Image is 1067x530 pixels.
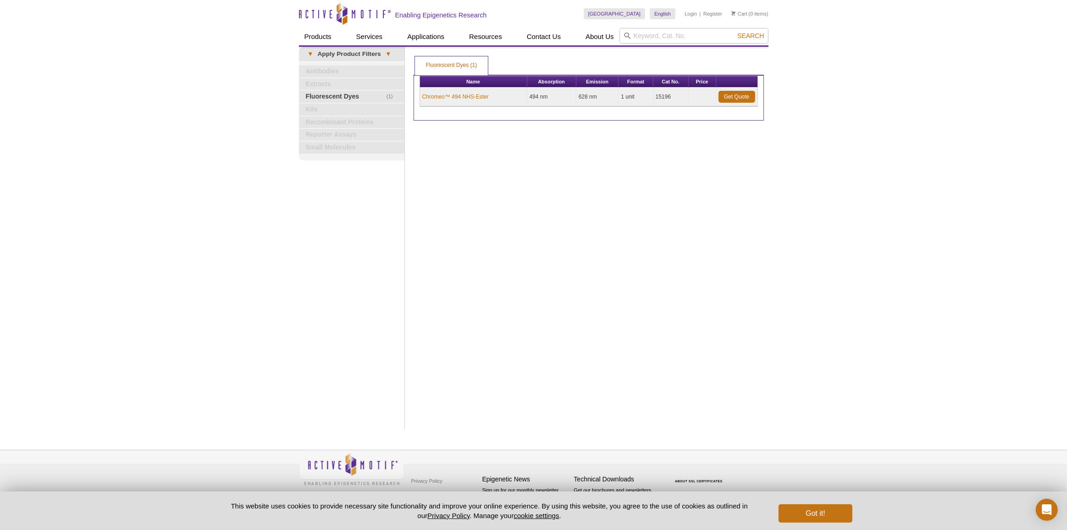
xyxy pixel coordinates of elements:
[521,28,566,45] a: Contact Us
[576,88,619,106] td: 628 nm
[731,11,735,16] img: Your Cart
[299,450,404,487] img: Active Motif,
[299,142,404,154] a: Small Molecules
[703,11,722,17] a: Register
[653,76,689,88] th: Cat No.
[482,475,569,483] h4: Epigenetic News
[779,504,852,523] button: Got it!
[299,28,337,45] a: Products
[1036,499,1058,521] div: Open Intercom Messenger
[381,50,395,58] span: ▾
[299,104,404,116] a: Kits
[580,28,619,45] a: About Us
[464,28,508,45] a: Resources
[215,501,764,520] p: This website uses cookies to provide necessary site functionality and improve your online experie...
[737,32,764,39] span: Search
[675,480,723,483] a: ABOUT SSL CERTIFICATES
[420,76,527,88] th: Name
[299,47,404,61] a: ▾Apply Product Filters▾
[719,91,755,103] a: Get Quote
[685,11,697,17] a: Login
[482,486,569,518] p: Sign up for our monthly newsletter highlighting recent publications in the field of epigenetics.
[351,28,388,45] a: Services
[619,76,653,88] th: Format
[299,78,404,90] a: Extracts
[731,8,768,19] li: (0 items)
[299,116,404,128] a: Recombinant Proteins
[299,66,404,77] a: Antibodies
[731,11,747,17] a: Cart
[576,76,619,88] th: Emission
[735,32,767,40] button: Search
[619,88,653,106] td: 1 unit
[650,8,675,19] a: English
[299,129,404,141] a: Reporter Assays
[689,76,716,88] th: Price
[422,93,489,101] a: Chromeo™ 494 NHS-Ester
[415,56,488,75] a: Fluorescent Dyes (1)
[402,28,450,45] a: Applications
[574,475,661,483] h4: Technical Downloads
[584,8,646,19] a: [GEOGRAPHIC_DATA]
[527,88,576,106] td: 494 nm
[619,28,768,44] input: Keyword, Cat. No.
[409,474,445,488] a: Privacy Policy
[653,88,689,106] td: 15196
[527,76,576,88] th: Absorption
[574,486,661,510] p: Get our brochures and newsletters, or request them by mail.
[299,91,404,103] a: (1)Fluorescent Dyes
[395,11,487,19] h2: Enabling Epigenetics Research
[304,50,318,58] span: ▾
[700,8,701,19] li: |
[666,466,735,486] table: Click to Verify - This site chose Symantec SSL for secure e-commerce and confidential communicati...
[409,488,457,502] a: Terms & Conditions
[387,91,398,103] span: (1)
[427,512,470,519] a: Privacy Policy
[514,512,559,519] button: cookie settings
